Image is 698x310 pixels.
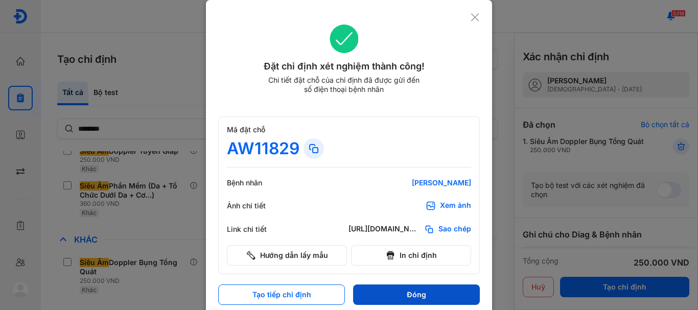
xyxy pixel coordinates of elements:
[227,125,471,134] div: Mã đặt chỗ
[440,201,471,211] div: Xem ảnh
[227,245,347,266] button: Hướng dẫn lấy mẫu
[227,178,288,187] div: Bệnh nhân
[353,284,480,305] button: Đóng
[218,59,470,74] div: Đặt chỉ định xét nghiệm thành công!
[218,284,345,305] button: Tạo tiếp chỉ định
[227,201,288,210] div: Ảnh chi tiết
[438,224,471,234] span: Sao chép
[227,225,288,234] div: Link chi tiết
[264,76,424,94] div: Chi tiết đặt chỗ của chỉ định đã được gửi đến số điện thoại bệnh nhân
[348,178,471,187] div: [PERSON_NAME]
[351,245,471,266] button: In chỉ định
[227,138,299,159] div: AW11829
[348,224,420,234] div: [URL][DOMAIN_NAME]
